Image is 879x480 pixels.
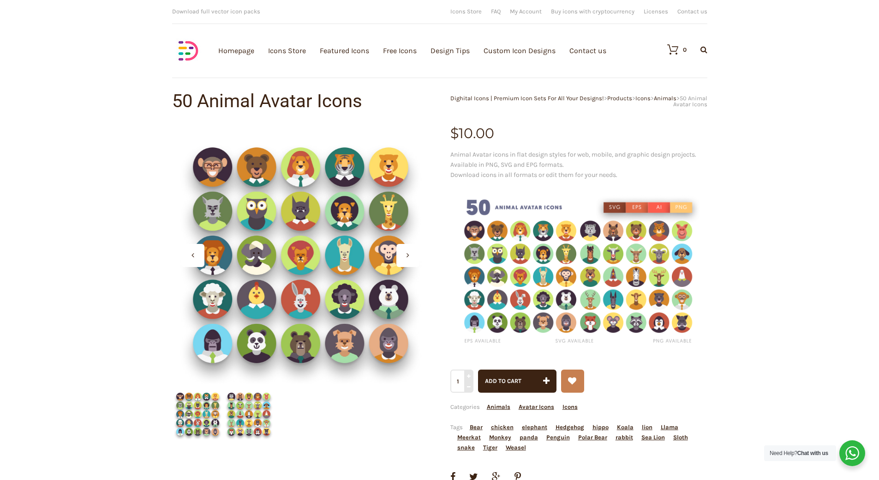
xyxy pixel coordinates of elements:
a: Hedgehog [556,424,584,431]
a: Llama [661,424,678,431]
a: Products [607,95,632,102]
input: Qty [450,370,472,393]
a: Icons [635,95,651,102]
a: Avatar Icons [519,403,554,410]
a: Contact us [677,8,707,14]
a: hippo [592,424,609,431]
p: Animal Avatar icons in flat design styles for web, mobile, and graphic design projects. Available... [450,150,707,180]
a: Polar Bear [578,434,607,441]
a: Animals [487,403,510,410]
a: Sea Lion [641,434,665,441]
span: Tags [450,424,688,451]
a: panda [520,434,538,441]
a: Icons Store [450,8,482,14]
a: snake [457,444,475,451]
div: 0 [683,47,687,53]
span: 50 Animal Avatar Icons [673,95,707,108]
a: Licenses [644,8,668,14]
a: My Account [510,8,542,14]
span: $ [450,125,459,142]
a: FAQ [491,8,501,14]
span: Need Help? [770,450,828,456]
span: Categories [450,403,578,410]
a: Bear [470,424,483,431]
a: Tiger [483,444,497,451]
a: Sloth [673,434,688,441]
button: Add to cart [478,370,556,393]
a: rabbit [616,434,633,441]
bdi: 10.00 [450,125,494,142]
a: Meerkat [457,434,481,441]
h1: 50 Animal Avatar Icons [172,92,440,110]
a: Monkey [489,434,511,441]
div: > > > > [440,95,707,107]
a: Penguin [546,434,570,441]
span: Add to cart [485,377,521,384]
a: Animals [654,95,676,102]
a: Icons [562,403,578,410]
a: chicken [491,424,514,431]
a: Dighital Icons | Premium Icon Sets For All Your Designs! [450,95,604,102]
a: Koala [617,424,634,431]
a: elephant [522,424,547,431]
img: 50-Animal Avatar-Round _ Shop-2 [172,127,429,384]
span: Download full vector icon packs [172,8,260,15]
a: lion [642,424,652,431]
strong: Chat with us [797,450,828,456]
a: Weasel [506,444,526,451]
a: Buy icons with cryptocurrency [551,8,634,14]
a: 0 [658,44,687,55]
